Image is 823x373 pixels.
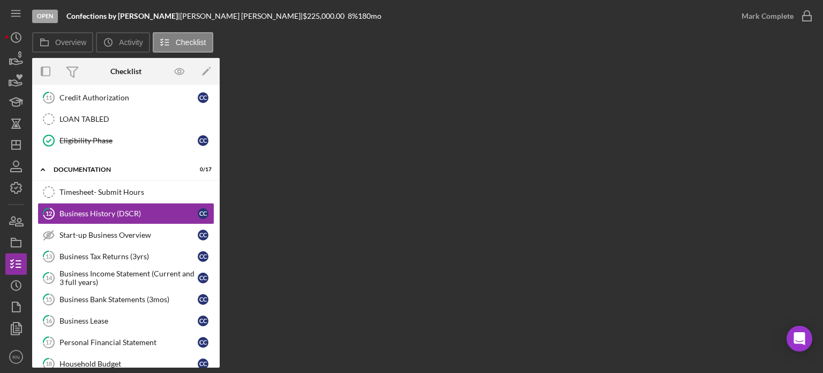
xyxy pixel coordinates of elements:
a: 17Personal Financial StatementCC [38,332,214,353]
a: 13Business Tax Returns (3yrs)CC [38,246,214,267]
div: Start-up Business Overview [59,231,198,239]
tspan: 16 [46,317,53,324]
b: Confections by [PERSON_NAME] [66,11,178,20]
div: Business Tax Returns (3yrs) [59,252,198,261]
div: LOAN TABLED [59,115,214,123]
div: C C [198,135,208,146]
div: Checklist [110,67,141,76]
a: Timesheet- Submit Hours [38,181,214,203]
tspan: 17 [46,339,53,346]
tspan: 18 [46,360,52,367]
div: Business Income Statement (Current and 3 full years) [59,269,198,287]
div: $225,000.00 [303,12,348,20]
div: C C [198,294,208,305]
a: LOAN TABLED [38,108,214,130]
tspan: 12 [46,210,52,217]
a: 11Credit AuthorizationCC [38,87,214,108]
div: C C [198,230,208,240]
div: Open [32,10,58,23]
button: Mark Complete [731,5,818,27]
div: documentation [54,166,185,173]
div: 0 / 17 [192,166,212,173]
div: C C [198,273,208,283]
label: Checklist [176,38,206,47]
div: C C [198,251,208,262]
div: [PERSON_NAME] [PERSON_NAME] | [180,12,303,20]
div: | [66,12,180,20]
a: 14Business Income Statement (Current and 3 full years)CC [38,267,214,289]
label: Activity [119,38,143,47]
div: C C [198,359,208,369]
div: 180 mo [358,12,381,20]
div: Personal Financial Statement [59,338,198,347]
label: Overview [55,38,86,47]
tspan: 14 [46,274,53,281]
div: Business Bank Statements (3mos) [59,295,198,304]
div: 8 % [348,12,358,20]
button: Activity [96,32,149,53]
a: 12Business History (DSCR)CC [38,203,214,224]
div: C C [198,316,208,326]
div: C C [198,208,208,219]
tspan: 15 [46,296,52,303]
div: Business History (DSCR) [59,209,198,218]
text: RN [12,354,20,360]
button: RN [5,346,27,368]
div: Business Lease [59,317,198,325]
div: Timesheet- Submit Hours [59,188,214,196]
div: C C [198,92,208,103]
div: Open Intercom Messenger [787,326,812,352]
div: C C [198,337,208,348]
div: Mark Complete [742,5,794,27]
tspan: 11 [46,94,52,101]
div: Eligibility Phase [59,136,198,145]
a: Start-up Business OverviewCC [38,224,214,246]
div: Credit Authorization [59,93,198,102]
a: 15Business Bank Statements (3mos)CC [38,289,214,310]
button: Checklist [153,32,213,53]
a: 16Business LeaseCC [38,310,214,332]
a: Eligibility PhaseCC [38,130,214,151]
tspan: 13 [46,253,52,260]
button: Overview [32,32,93,53]
div: Household Budget [59,360,198,368]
